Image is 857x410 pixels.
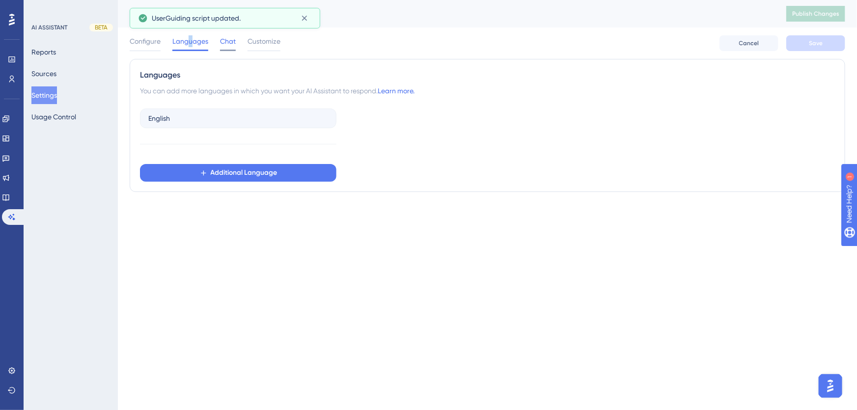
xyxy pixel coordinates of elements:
button: Sources [31,65,56,82]
div: Languages [140,69,835,81]
span: Customize [248,35,280,47]
span: Publish Changes [792,10,839,18]
span: Save [809,39,823,47]
button: Additional Language [140,164,336,182]
iframe: UserGuiding AI Assistant Launcher [816,371,845,401]
div: Settings [130,7,762,21]
span: Additional Language [211,167,277,179]
button: Settings [31,86,57,104]
div: AI ASSISTANT [31,24,67,31]
span: Cancel [739,39,759,47]
span: Need Help? [23,2,61,14]
div: You can add more languages in which you want your AI Assistant to respond. [140,85,835,97]
button: Save [786,35,845,51]
button: Cancel [719,35,778,51]
span: Configure [130,35,161,47]
a: Learn more. [378,87,415,95]
div: 1 [68,5,71,13]
span: Chat [220,35,236,47]
button: Usage Control [31,108,76,126]
button: Reports [31,43,56,61]
span: Languages [172,35,208,47]
span: English [148,112,170,124]
div: BETA [89,24,113,31]
button: Publish Changes [786,6,845,22]
span: UserGuiding script updated. [152,12,241,24]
